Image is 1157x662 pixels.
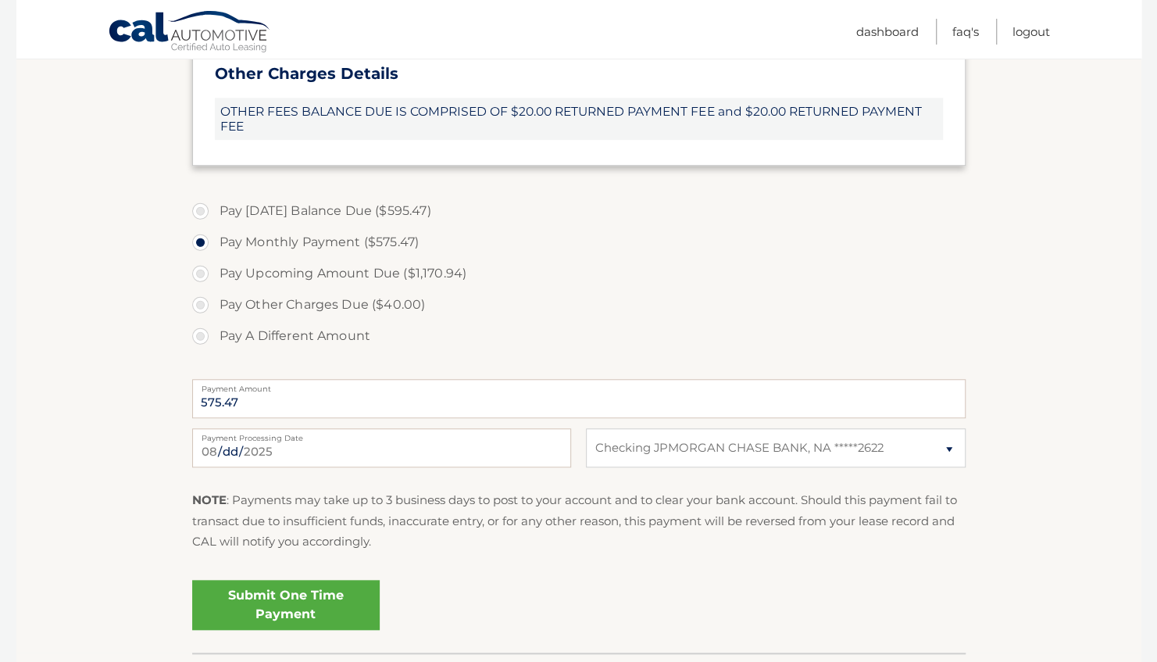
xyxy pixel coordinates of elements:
[192,492,227,507] strong: NOTE
[192,289,966,320] label: Pay Other Charges Due ($40.00)
[192,320,966,352] label: Pay A Different Amount
[192,428,571,467] input: Payment Date
[1012,19,1050,45] a: Logout
[192,580,380,630] a: Submit One Time Payment
[215,64,943,84] h3: Other Charges Details
[192,428,571,441] label: Payment Processing Date
[192,379,966,392] label: Payment Amount
[192,195,966,227] label: Pay [DATE] Balance Due ($595.47)
[952,19,979,45] a: FAQ's
[192,490,966,552] p: : Payments may take up to 3 business days to post to your account and to clear your bank account....
[192,379,966,418] input: Payment Amount
[108,10,272,55] a: Cal Automotive
[856,19,919,45] a: Dashboard
[215,98,943,140] span: OTHER FEES BALANCE DUE IS COMPRISED OF $20.00 RETURNED PAYMENT FEE and $20.00 RETURNED PAYMENT FEE
[192,227,966,258] label: Pay Monthly Payment ($575.47)
[192,258,966,289] label: Pay Upcoming Amount Due ($1,170.94)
